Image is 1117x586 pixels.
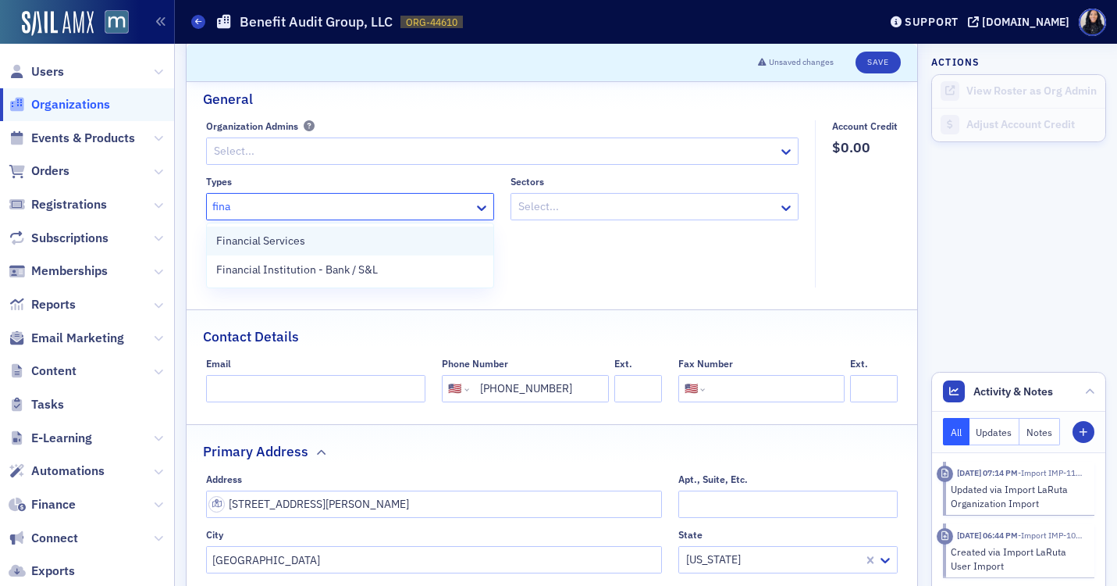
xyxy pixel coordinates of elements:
[31,363,76,380] span: Content
[206,120,298,132] div: Organization Admins
[31,196,107,213] span: Registrations
[406,16,457,29] span: ORG-44610
[206,473,242,485] div: Address
[9,196,107,213] a: Registrations
[31,496,76,513] span: Finance
[1018,530,1085,541] span: Import IMP-1071
[951,482,1084,511] div: Updated via Import LaRuta Organization Import
[448,381,461,397] div: 🇺🇸
[969,418,1020,445] button: Updates
[510,176,544,188] div: Sectors
[9,230,108,247] a: Subscriptions
[9,463,105,480] a: Automations
[31,230,108,247] span: Subscriptions
[31,530,78,547] span: Connect
[203,327,299,347] h2: Contact Details
[685,381,698,397] div: 🇺🇸
[31,96,110,113] span: Organizations
[31,430,92,447] span: E-Learning
[31,63,64,80] span: Users
[769,56,834,69] span: Unsaved changes
[442,358,508,370] div: Phone Number
[216,262,378,278] span: Financial Institution - Bank / S&L
[9,496,76,513] a: Finance
[9,163,69,180] a: Orders
[957,467,1018,478] time: 3/31/2023 07:14 PM
[905,15,959,29] div: Support
[856,52,900,73] button: Save
[9,396,64,413] a: Tasks
[678,358,733,370] div: Fax Number
[937,528,953,545] div: Imported Activity
[31,263,108,280] span: Memberships
[22,11,94,36] img: SailAMX
[206,358,231,370] div: Email
[937,466,953,482] div: Imported Activity
[9,296,76,313] a: Reports
[678,473,748,485] div: Apt., Suite, Etc.
[966,118,1097,132] div: Adjust Account Credit
[1079,9,1106,36] span: Profile
[1018,467,1085,478] span: Import IMP-1199
[203,89,253,109] h2: General
[973,384,1053,400] span: Activity & Notes
[832,120,898,132] div: Account Credit
[9,130,135,147] a: Events & Products
[9,363,76,380] a: Content
[206,176,232,188] div: Types
[9,96,110,113] a: Organizations
[9,263,108,280] a: Memberships
[31,296,76,313] span: Reports
[240,13,393,31] h1: Benefit Audit Group, LLC
[832,138,898,158] span: $0.00
[850,358,868,370] div: Ext.
[678,529,703,541] div: State
[1019,418,1060,445] button: Notes
[9,530,78,547] a: Connect
[206,529,223,541] div: City
[931,55,980,69] h4: Actions
[105,10,129,34] img: SailAMX
[9,330,124,347] a: Email Marketing
[951,545,1084,573] div: Created via Import LaRuta User Import
[9,563,75,580] a: Exports
[968,16,1075,27] button: [DOMAIN_NAME]
[94,10,129,37] a: View Homepage
[9,63,64,80] a: Users
[216,233,305,249] span: Financial Services
[9,430,92,447] a: E-Learning
[31,463,105,480] span: Automations
[614,358,632,370] div: Ext.
[943,418,969,445] button: All
[932,108,1105,141] a: Adjust Account Credit
[31,396,64,413] span: Tasks
[982,15,1069,29] div: [DOMAIN_NAME]
[31,330,124,347] span: Email Marketing
[31,130,135,147] span: Events & Products
[31,563,75,580] span: Exports
[31,163,69,180] span: Orders
[957,530,1018,541] time: 3/31/2023 06:44 PM
[203,441,308,462] h2: Primary Address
